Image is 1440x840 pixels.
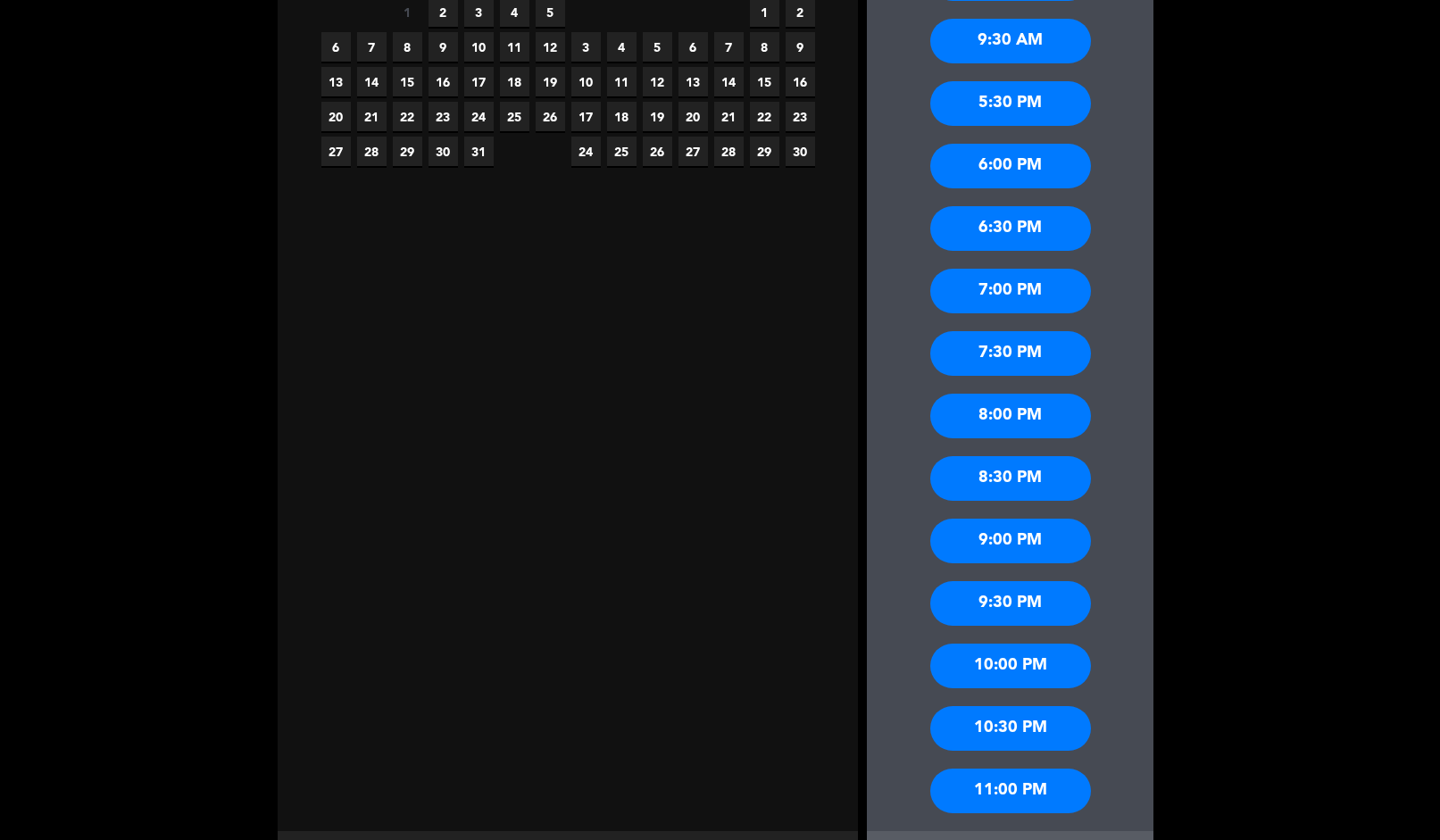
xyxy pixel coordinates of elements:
[321,102,351,131] span: 20
[393,32,422,62] span: 8
[714,137,744,166] span: 28
[643,32,672,62] span: 5
[357,102,387,131] span: 21
[786,102,815,131] span: 23
[429,137,458,166] span: 30
[930,581,1091,626] div: 9:30 PM
[571,102,601,131] span: 17
[930,269,1091,313] div: 7:00 PM
[714,67,744,96] span: 14
[571,67,601,96] span: 10
[500,32,529,62] span: 11
[500,67,529,96] span: 18
[786,67,815,96] span: 16
[607,67,637,96] span: 11
[930,644,1091,688] div: 10:00 PM
[786,137,815,166] span: 30
[357,137,387,166] span: 28
[678,137,708,166] span: 27
[607,32,637,62] span: 4
[357,67,387,96] span: 14
[750,102,779,131] span: 22
[607,102,637,131] span: 18
[321,137,351,166] span: 27
[429,32,458,62] span: 9
[678,67,708,96] span: 13
[571,32,601,62] span: 3
[500,102,529,131] span: 25
[678,32,708,62] span: 6
[393,102,422,131] span: 22
[536,32,565,62] span: 12
[464,32,494,62] span: 10
[678,102,708,131] span: 20
[393,67,422,96] span: 15
[930,394,1091,438] div: 8:00 PM
[643,137,672,166] span: 26
[714,32,744,62] span: 7
[930,144,1091,188] div: 6:00 PM
[643,67,672,96] span: 12
[464,137,494,166] span: 31
[429,67,458,96] span: 16
[930,206,1091,251] div: 6:30 PM
[930,19,1091,63] div: 9:30 AM
[930,769,1091,813] div: 11:00 PM
[464,67,494,96] span: 17
[930,519,1091,563] div: 9:00 PM
[643,102,672,131] span: 19
[321,32,351,62] span: 6
[930,456,1091,501] div: 8:30 PM
[429,102,458,131] span: 23
[750,137,779,166] span: 29
[321,67,351,96] span: 13
[930,706,1091,751] div: 10:30 PM
[393,137,422,166] span: 29
[930,81,1091,126] div: 5:30 PM
[607,137,637,166] span: 25
[714,102,744,131] span: 21
[786,32,815,62] span: 9
[750,67,779,96] span: 15
[464,102,494,131] span: 24
[536,102,565,131] span: 26
[357,32,387,62] span: 7
[536,67,565,96] span: 19
[571,137,601,166] span: 24
[930,331,1091,376] div: 7:30 PM
[750,32,779,62] span: 8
